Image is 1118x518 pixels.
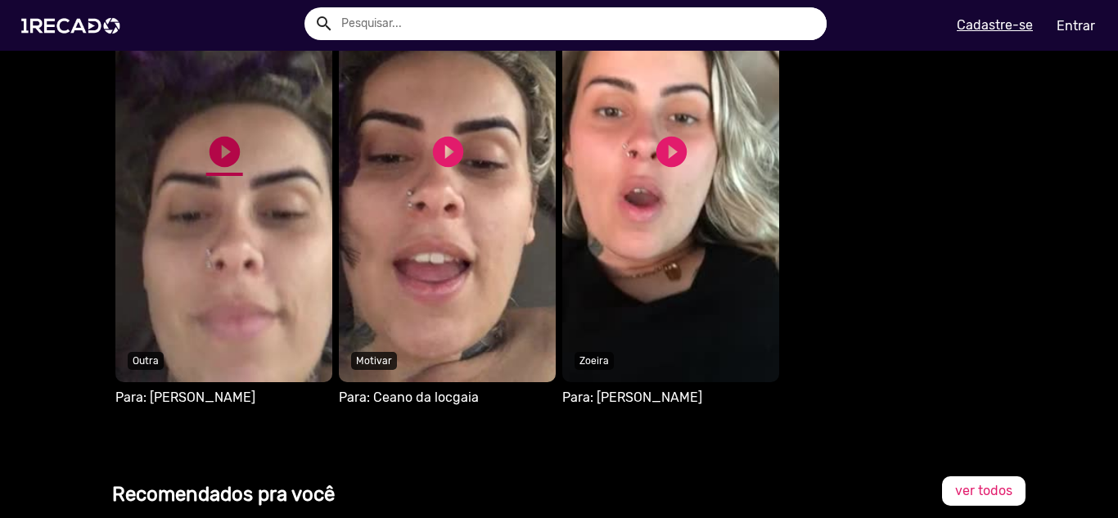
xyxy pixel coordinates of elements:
[329,7,827,40] input: Pesquisar...
[957,17,1033,33] u: Cadastre-se
[206,133,243,170] a: play_circle_filled
[128,352,164,370] p: Outra
[653,133,690,170] a: play_circle_filled
[430,133,467,170] a: play_circle_filled
[314,14,334,34] mat-icon: Example home icon
[309,8,337,37] button: Example home icon
[955,483,1012,498] span: ver todos
[1046,11,1106,40] a: Entrar
[575,352,614,370] p: Zoeira
[112,483,335,506] b: Recomendados pra você
[351,352,397,370] p: Motivar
